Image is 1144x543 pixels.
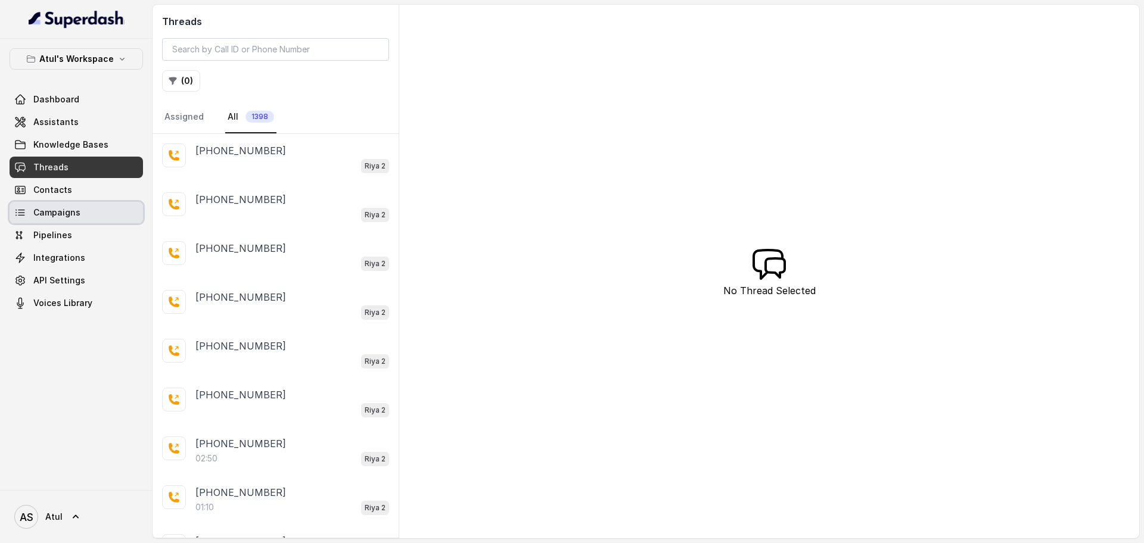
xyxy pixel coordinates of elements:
button: Atul's Workspace [10,48,143,70]
a: Voices Library [10,292,143,314]
input: Search by Call ID or Phone Number [162,38,389,61]
span: 1398 [245,111,274,123]
p: [PHONE_NUMBER] [195,143,286,158]
h2: Threads [162,14,389,29]
span: API Settings [33,274,85,286]
p: Riya 2 [365,502,386,514]
p: [PHONE_NUMBER] [195,485,286,500]
a: Contacts [10,179,143,201]
p: Riya 2 [365,307,386,319]
a: Campaigns [10,202,143,223]
p: 02:50 [195,453,217,464]
p: No Thread Selected [723,283,816,298]
p: 01:10 [195,501,214,513]
span: Atul [45,511,63,523]
span: Integrations [33,252,85,264]
p: Riya 2 [365,355,386,367]
a: Assistants [10,111,143,133]
text: AS [20,511,33,523]
a: Threads [10,157,143,178]
a: Dashboard [10,89,143,110]
span: Knowledge Bases [33,139,108,151]
a: Atul [10,500,143,533]
a: Integrations [10,247,143,269]
p: [PHONE_NUMBER] [195,192,286,207]
p: Riya 2 [365,404,386,416]
span: Contacts [33,184,72,196]
p: [PHONE_NUMBER] [195,241,286,255]
span: Dashboard [33,93,79,105]
a: API Settings [10,270,143,291]
a: Pipelines [10,224,143,246]
p: Riya 2 [365,453,386,465]
p: [PHONE_NUMBER] [195,436,286,451]
a: All1398 [225,101,276,133]
a: Knowledge Bases [10,134,143,155]
span: Threads [33,161,69,173]
p: Riya 2 [365,209,386,221]
p: [PHONE_NUMBER] [195,388,286,402]
nav: Tabs [162,101,389,133]
span: Campaigns [33,207,80,219]
p: Riya 2 [365,258,386,270]
span: Voices Library [33,297,92,309]
p: [PHONE_NUMBER] [195,339,286,353]
button: (0) [162,70,200,92]
span: Assistants [33,116,79,128]
p: [PHONE_NUMBER] [195,290,286,304]
img: light.svg [29,10,125,29]
p: Atul's Workspace [39,52,114,66]
span: Pipelines [33,229,72,241]
p: Riya 2 [365,160,386,172]
a: Assigned [162,101,206,133]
